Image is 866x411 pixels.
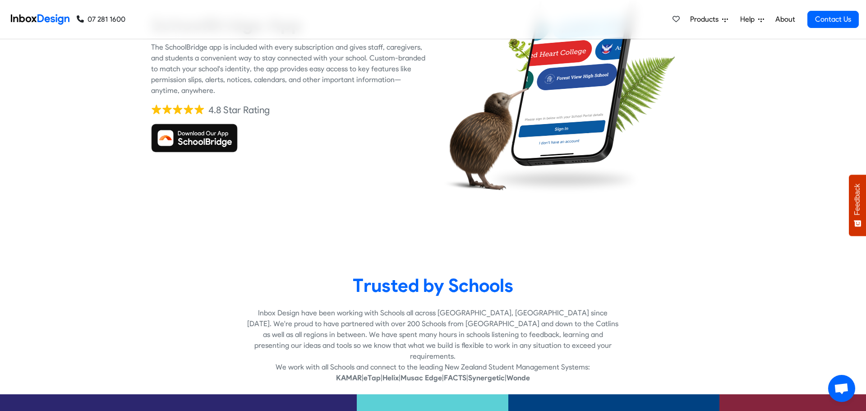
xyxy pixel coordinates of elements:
[686,10,732,28] a: Products
[77,14,125,25] a: 07 281 1600
[247,362,618,373] p: We work with all Schools and connect to the leading New Zealand Student Management Systems:
[336,374,362,382] strong: KAMAR
[444,374,466,382] strong: FACTS
[364,374,381,382] strong: eTap
[151,42,426,96] div: The SchoolBridge app is included with every subscription and gives staff, caregivers, and student...
[807,11,859,28] a: Contact Us
[484,162,644,196] img: shadow.png
[468,374,505,382] strong: Synergetic
[740,14,758,25] span: Help
[382,374,399,382] strong: Helix
[151,274,715,297] heading: Trusted by Schools
[853,184,861,215] span: Feedback
[440,82,529,198] img: kiwi_bird.png
[828,375,855,402] a: Open chat
[247,308,618,362] p: Inbox Design have been working with Schools all across [GEOGRAPHIC_DATA], [GEOGRAPHIC_DATA] since...
[151,124,238,152] img: Download SchoolBridge App
[737,10,768,28] a: Help
[507,374,530,382] strong: Wonde
[690,14,722,25] span: Products
[773,10,797,28] a: About
[247,373,618,383] p: | | | | | |
[208,103,270,117] div: 4.8 Star Rating
[401,374,442,382] strong: Musac Edge
[849,175,866,236] button: Feedback - Show survey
